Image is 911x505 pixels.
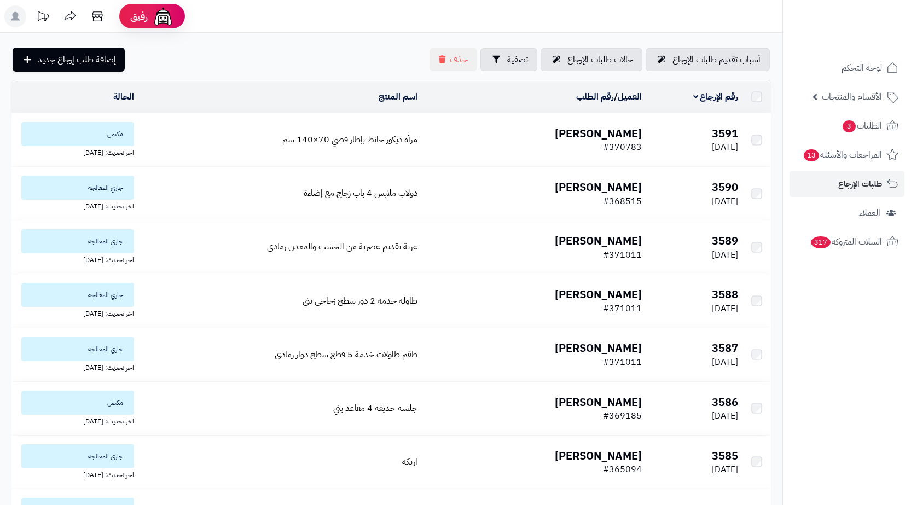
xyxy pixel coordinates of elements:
span: مكتمل [21,122,134,146]
a: جلسة حديقة 4 مقاعد بني [333,402,417,415]
a: رقم الإرجاع [693,90,739,103]
span: #370783 [603,141,642,154]
img: ai-face.png [152,5,174,27]
span: رفيق [130,10,148,23]
a: رقم الطلب [576,90,614,103]
a: لوحة التحكم [790,55,904,81]
b: [PERSON_NAME] [555,448,642,464]
a: السلات المتروكة317 [790,229,904,255]
span: جاري المعالجه [21,444,134,468]
div: اخر تحديث: [DATE] [16,415,134,426]
button: حذف [430,48,477,71]
span: [DATE] [712,302,738,315]
a: تحديثات المنصة [29,5,56,30]
span: [DATE] [712,463,738,476]
span: المراجعات والأسئلة [803,147,882,162]
span: 13 [804,149,819,161]
span: #365094 [603,463,642,476]
span: السلات المتروكة [810,234,882,249]
span: حذف [450,53,468,66]
span: أسباب تقديم طلبات الإرجاع [672,53,761,66]
span: #368515 [603,195,642,208]
span: #371011 [603,248,642,262]
a: أسباب تقديم طلبات الإرجاع [646,48,770,71]
div: اخر تحديث: [DATE] [16,200,134,211]
span: [DATE] [712,195,738,208]
span: الطلبات [842,118,882,133]
b: 3585 [712,448,738,464]
div: اخر تحديث: [DATE] [16,468,134,480]
b: [PERSON_NAME] [555,233,642,249]
span: [DATE] [712,141,738,154]
a: اسم المنتج [379,90,417,103]
td: / [422,81,646,113]
span: [DATE] [712,409,738,422]
a: الطلبات3 [790,113,904,139]
span: حالات طلبات الإرجاع [567,53,633,66]
a: طلبات الإرجاع [790,171,904,197]
b: 3588 [712,286,738,303]
b: [PERSON_NAME] [555,286,642,303]
button: تصفية [480,48,537,71]
span: لوحة التحكم [842,60,882,76]
div: اخر تحديث: [DATE] [16,146,134,158]
a: الحالة [113,90,134,103]
span: 317 [811,236,831,248]
b: 3590 [712,179,738,195]
img: logo-2.png [837,31,901,54]
span: الأقسام والمنتجات [822,89,882,105]
span: جاري المعالجه [21,176,134,200]
span: #371011 [603,302,642,315]
a: طاولة خدمة 2 دور سطح زجاجي بني [303,294,417,307]
b: [PERSON_NAME] [555,179,642,195]
span: جاري المعالجه [21,337,134,361]
span: جاري المعالجه [21,283,134,307]
b: 3587 [712,340,738,356]
a: العميل [618,90,642,103]
span: إضافة طلب إرجاع جديد [38,53,116,66]
div: اخر تحديث: [DATE] [16,253,134,265]
span: 3 [843,120,856,132]
a: دولاب ملابس 4 باب زجاج مع إضاءة [304,187,417,200]
span: #371011 [603,356,642,369]
span: [DATE] [712,356,738,369]
a: العملاء [790,200,904,226]
b: 3586 [712,394,738,410]
a: إضافة طلب إرجاع جديد [13,48,125,72]
b: 3591 [712,125,738,142]
span: جاري المعالجه [21,229,134,253]
b: [PERSON_NAME] [555,394,642,410]
span: مكتمل [21,391,134,415]
a: طقم طاولات خدمة 5 قطع سطح دوار رمادي [275,348,417,361]
a: عربة تقديم عصرية من الخشب والمعدن رمادي [267,240,417,253]
a: حالات طلبات الإرجاع [541,48,642,71]
div: اخر تحديث: [DATE] [16,307,134,318]
span: طلبات الإرجاع [838,176,882,191]
span: تصفية [507,53,528,66]
b: [PERSON_NAME] [555,125,642,142]
b: 3589 [712,233,738,249]
a: اريكه [402,455,417,468]
a: المراجعات والأسئلة13 [790,142,904,168]
span: العملاء [859,205,880,220]
div: اخر تحديث: [DATE] [16,361,134,373]
span: [DATE] [712,248,738,262]
a: مرآة ديكور حائط بإطار فضي 70×140 سم [282,133,417,146]
span: #369185 [603,409,642,422]
b: [PERSON_NAME] [555,340,642,356]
